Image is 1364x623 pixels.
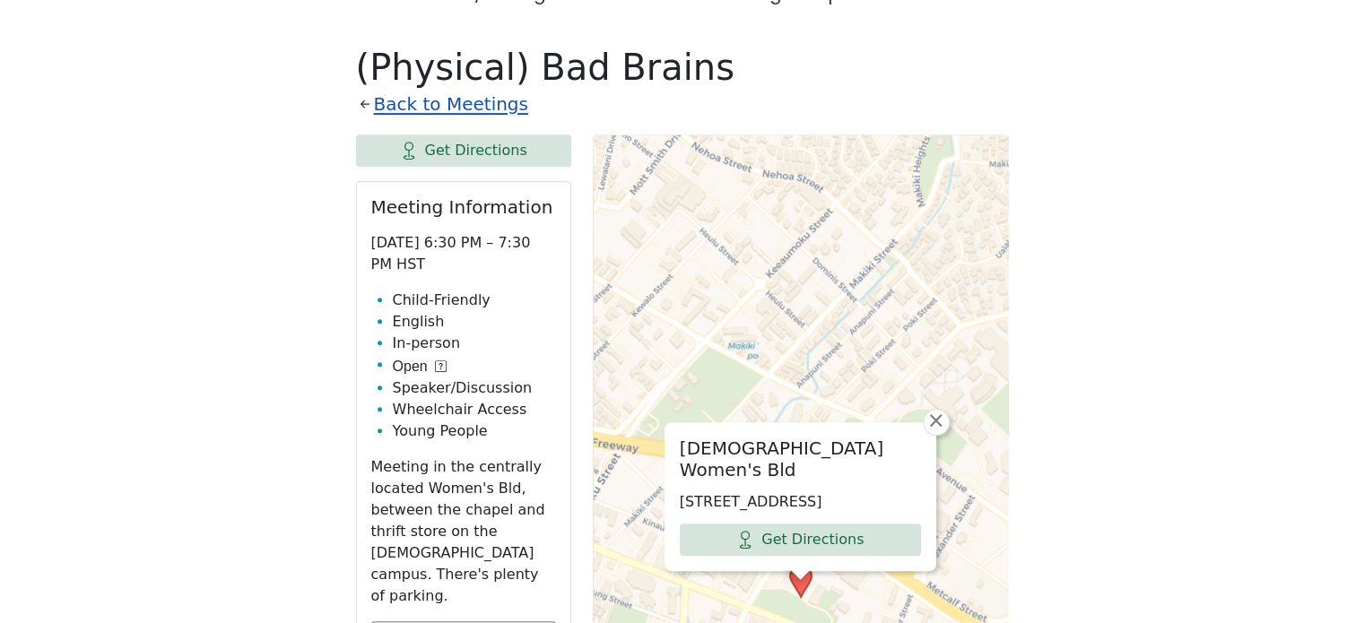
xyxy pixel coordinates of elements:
[393,356,428,377] span: Open
[393,420,556,442] li: Young People
[393,356,447,377] button: Open
[393,333,556,354] li: In-person
[393,399,556,420] li: Wheelchair Access
[680,523,921,556] a: Get Directions
[680,437,921,480] h2: [DEMOGRAPHIC_DATA] Women's Bld
[356,46,1009,89] h1: (Physical) Bad Brains
[356,134,571,167] a: Get Directions
[393,377,556,399] li: Speaker/Discussion
[927,410,945,431] span: ×
[680,491,921,513] p: [STREET_ADDRESS]
[371,196,556,218] h2: Meeting Information
[923,409,950,436] a: Close popup
[374,89,528,120] a: Back to Meetings
[371,232,556,275] p: [DATE] 6:30 PM – 7:30 PM HST
[393,311,556,333] li: English
[371,456,556,607] p: Meeting in the centrally located Women's Bld, between the chapel and thrift store on the [DEMOGRA...
[393,290,556,311] li: Child-Friendly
